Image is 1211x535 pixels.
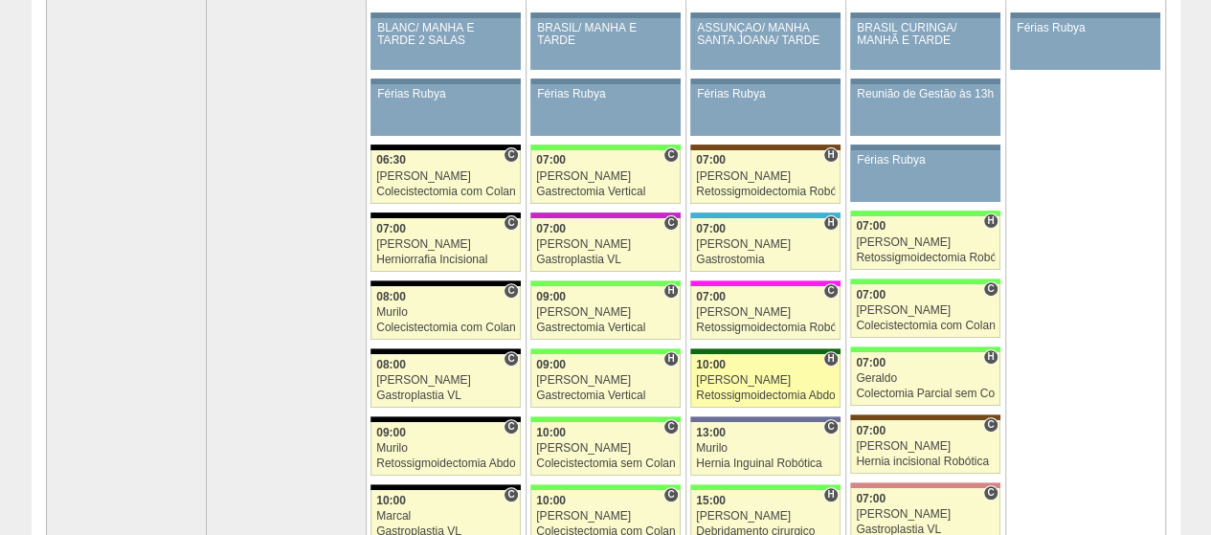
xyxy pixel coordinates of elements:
[536,390,675,402] div: Gastrectomia Vertical
[537,88,674,100] div: Férias Rubya
[857,154,994,167] div: Férias Rubya
[856,456,995,468] div: Hernia incisional Robótica
[376,374,515,387] div: [PERSON_NAME]
[536,186,675,198] div: Gastrectomia Vertical
[696,153,726,167] span: 07:00
[530,150,680,204] a: C 07:00 [PERSON_NAME] Gastrectomia Vertical
[663,487,678,502] span: Consultório
[690,212,840,218] div: Key: Neomater
[697,22,834,47] div: ASSUNÇÃO/ MANHÃ SANTA JOANA/ TARDE
[696,457,835,470] div: Hernia Inguinal Robótica
[983,485,998,501] span: Consultório
[696,322,835,334] div: Retossigmoidectomia Robótica
[983,213,998,229] span: Hospital
[377,88,514,100] div: Férias Rubya
[823,419,838,435] span: Consultório
[376,186,515,198] div: Colecistectomia com Colangiografia VL
[370,12,520,18] div: Key: Aviso
[376,457,515,470] div: Retossigmoidectomia Abdominal VL
[536,222,566,235] span: 07:00
[536,426,566,439] span: 10:00
[376,390,515,402] div: Gastroplastia VL
[1010,12,1159,18] div: Key: Aviso
[530,145,680,150] div: Key: Brasil
[536,442,675,455] div: [PERSON_NAME]
[536,170,675,183] div: [PERSON_NAME]
[376,170,515,183] div: [PERSON_NAME]
[690,145,840,150] div: Key: Santa Joana
[696,222,726,235] span: 07:00
[370,84,520,136] a: Férias Rubya
[530,484,680,490] div: Key: Brasil
[983,349,998,365] span: Hospital
[663,419,678,435] span: Consultório
[376,358,406,371] span: 08:00
[850,84,999,136] a: Reunião de Gestão às 13h
[1010,18,1159,70] a: Férias Rubya
[376,322,515,334] div: Colecistectomia com Colangiografia VL
[850,420,999,474] a: C 07:00 [PERSON_NAME] Hernia incisional Robótica
[536,322,675,334] div: Gastrectomia Vertical
[696,290,726,303] span: 07:00
[663,283,678,299] span: Hospital
[370,78,520,84] div: Key: Aviso
[370,280,520,286] div: Key: Blanc
[696,306,835,319] div: [PERSON_NAME]
[370,145,520,150] div: Key: Blanc
[690,12,840,18] div: Key: Aviso
[690,484,840,490] div: Key: Brasil
[856,508,995,521] div: [PERSON_NAME]
[856,388,995,400] div: Colectomia Parcial sem Colostomia
[850,211,999,216] div: Key: Brasil
[530,212,680,218] div: Key: Maria Braido
[856,320,995,332] div: Colecistectomia com Colangiografia VL
[1017,22,1154,34] div: Férias Rubya
[850,346,999,352] div: Key: Brasil
[530,12,680,18] div: Key: Aviso
[856,219,886,233] span: 07:00
[696,170,835,183] div: [PERSON_NAME]
[530,348,680,354] div: Key: Brasil
[504,215,518,231] span: Consultório
[690,150,840,204] a: H 07:00 [PERSON_NAME] Retossigmoidectomia Robótica
[536,374,675,387] div: [PERSON_NAME]
[536,290,566,303] span: 09:00
[983,417,998,433] span: Consultório
[530,354,680,408] a: H 09:00 [PERSON_NAME] Gastrectomia Vertical
[663,215,678,231] span: Consultório
[376,510,515,523] div: Marcal
[370,422,520,476] a: C 09:00 Murilo Retossigmoidectomia Abdominal VL
[690,348,840,354] div: Key: Santa Maria
[530,422,680,476] a: C 10:00 [PERSON_NAME] Colecistectomia sem Colangiografia VL
[530,84,680,136] a: Férias Rubya
[857,22,994,47] div: BRASIL CURINGA/ MANHÃ E TARDE
[376,494,406,507] span: 10:00
[823,215,838,231] span: Hospital
[696,358,726,371] span: 10:00
[377,22,514,47] div: BLANC/ MANHÃ E TARDE 2 SALAS
[850,12,999,18] div: Key: Aviso
[823,351,838,367] span: Hospital
[370,18,520,70] a: BLANC/ MANHÃ E TARDE 2 SALAS
[536,457,675,470] div: Colecistectomia sem Colangiografia VL
[857,88,994,100] div: Reunião de Gestão às 13h
[690,18,840,70] a: ASSUNÇÃO/ MANHÃ SANTA JOANA/ TARDE
[690,354,840,408] a: H 10:00 [PERSON_NAME] Retossigmoidectomia Abdominal VL
[504,283,518,299] span: Consultório
[376,238,515,251] div: [PERSON_NAME]
[530,18,680,70] a: BRASIL/ MANHÃ E TARDE
[696,510,835,523] div: [PERSON_NAME]
[696,494,726,507] span: 15:00
[690,78,840,84] div: Key: Aviso
[697,88,834,100] div: Férias Rubya
[850,284,999,338] a: C 07:00 [PERSON_NAME] Colecistectomia com Colangiografia VL
[530,280,680,286] div: Key: Brasil
[856,252,995,264] div: Retossigmoidectomia Robótica
[690,280,840,286] div: Key: Pro Matre
[690,286,840,340] a: C 07:00 [PERSON_NAME] Retossigmoidectomia Robótica
[850,482,999,488] div: Key: Santa Helena
[823,283,838,299] span: Consultório
[690,84,840,136] a: Férias Rubya
[530,78,680,84] div: Key: Aviso
[376,290,406,303] span: 08:00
